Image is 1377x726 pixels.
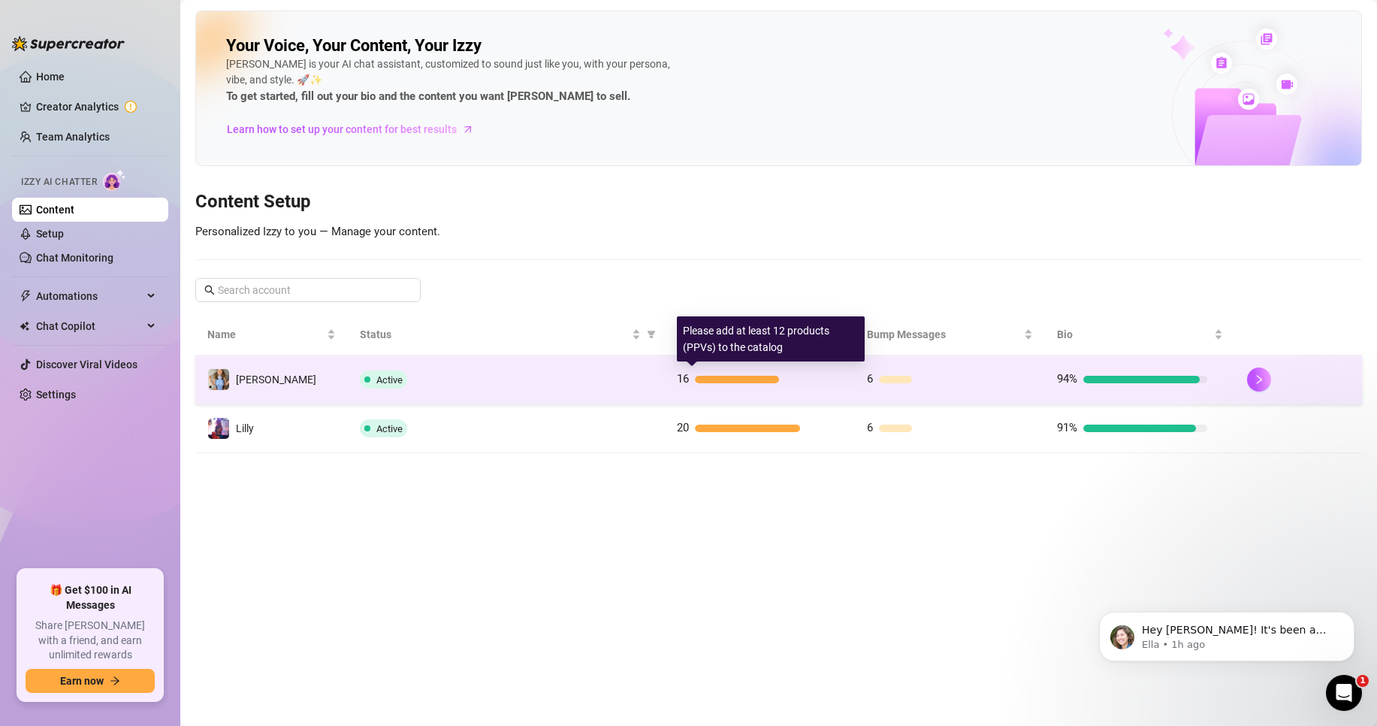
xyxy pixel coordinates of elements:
[867,372,873,386] span: 6
[20,321,29,331] img: Chat Copilot
[226,117,485,141] a: Learn how to set up your content for best results
[36,71,65,83] a: Home
[360,326,629,343] span: Status
[36,131,110,143] a: Team Analytics
[647,330,656,339] span: filter
[348,314,665,355] th: Status
[110,676,120,686] span: arrow-right
[677,421,689,434] span: 20
[1254,374,1264,385] span: right
[236,374,316,386] span: [PERSON_NAME]
[65,44,254,130] span: Hey [PERSON_NAME]! It's been a week since subscribing to Supercreator! 🥳️ ​ I'm here in case you ...
[226,35,482,56] h2: Your Voice, Your Content, Your Izzy
[677,372,689,386] span: 16
[1357,675,1369,687] span: 1
[208,418,229,439] img: Lilly
[26,583,155,613] span: 🎁 Get $100 in AI Messages
[36,284,143,308] span: Automations
[21,175,97,189] span: Izzy AI Chatter
[376,423,403,434] span: Active
[26,619,155,663] span: Share [PERSON_NAME] with a friend, and earn unlimited rewards
[207,326,324,343] span: Name
[1247,368,1271,392] button: right
[60,675,104,687] span: Earn now
[195,225,440,238] span: Personalized Izzy to you — Manage your content.
[65,58,259,71] p: Message from Ella, sent 1h ago
[36,228,64,240] a: Setup
[1077,580,1377,685] iframe: Intercom notifications message
[204,285,215,295] span: search
[226,89,630,103] strong: To get started, fill out your bio and the content you want [PERSON_NAME] to sell.
[36,252,113,264] a: Chat Monitoring
[26,669,155,693] button: Earn nowarrow-right
[208,369,229,390] img: Julia
[195,314,348,355] th: Name
[867,326,1021,343] span: Bump Messages
[20,290,32,302] span: thunderbolt
[36,389,76,401] a: Settings
[36,358,137,371] a: Discover Viral Videos
[1057,372,1077,386] span: 94%
[36,95,156,119] a: Creator Analytics exclamation-circle
[1045,314,1235,355] th: Bio
[677,316,865,361] div: Please add at least 12 products (PPVs) to the catalog
[36,204,74,216] a: Content
[195,190,1362,214] h3: Content Setup
[376,374,403,386] span: Active
[855,314,1045,355] th: Bump Messages
[236,422,254,434] span: Lilly
[1326,675,1362,711] iframe: Intercom live chat
[461,122,476,137] span: arrow-right
[227,121,457,138] span: Learn how to set up your content for best results
[867,421,873,434] span: 6
[218,282,400,298] input: Search account
[1128,12,1361,165] img: ai-chatter-content-library-cLFOSyPT.png
[1057,421,1077,434] span: 91%
[103,169,126,191] img: AI Chatter
[1057,326,1211,343] span: Bio
[36,314,143,338] span: Chat Copilot
[12,36,125,51] img: logo-BBDzfeDw.svg
[644,323,659,346] span: filter
[665,314,855,355] th: Products
[226,56,677,106] div: [PERSON_NAME] is your AI chat assistant, customized to sound just like you, with your persona, vi...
